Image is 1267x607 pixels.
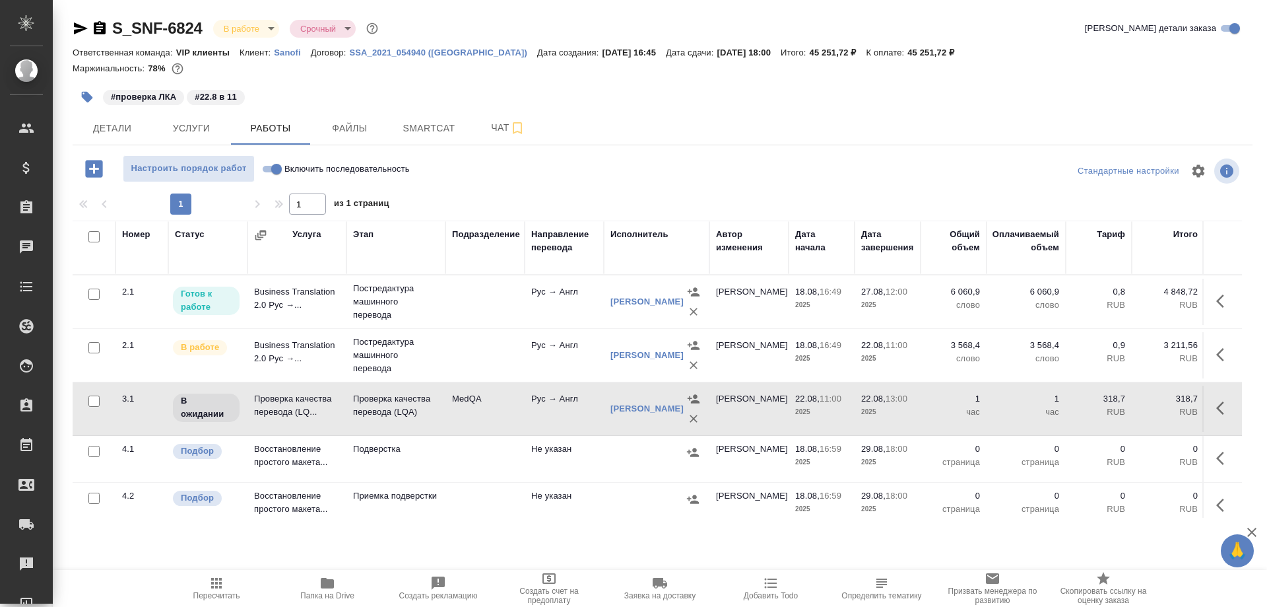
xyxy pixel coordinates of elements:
[148,63,168,73] p: 78%
[666,48,717,57] p: Дата сдачи:
[1138,392,1198,406] p: 318,7
[1072,406,1125,419] p: RUB
[927,285,980,299] p: 6 060,9
[1138,285,1198,299] p: 4 848,72
[927,228,980,254] div: Общий объем
[820,491,841,501] p: 16:59
[886,444,907,454] p: 18:00
[73,20,88,36] button: Скопировать ссылку для ЯМессенджера
[1226,537,1249,565] span: 🙏
[247,483,346,529] td: Восстановление простого макета...
[1138,406,1198,419] p: RUB
[172,339,241,357] div: Исполнитель выполняет работу
[709,386,789,432] td: [PERSON_NAME]
[353,336,439,375] p: Постредактура машинного перевода
[927,456,980,469] p: страница
[820,287,841,297] p: 16:49
[397,120,461,137] span: Smartcat
[1208,285,1240,317] button: Здесь прячутся важные кнопки
[272,570,383,607] button: Папка на Drive
[1072,299,1125,312] p: RUB
[130,161,247,176] span: Настроить порядок работ
[610,297,684,306] a: [PERSON_NAME]
[353,443,439,456] p: Подверстка
[1173,228,1198,241] div: Итого
[927,352,980,365] p: слово
[349,46,537,57] a: SSA_2021_054940 ([GEOGRAPHIC_DATA])
[1138,503,1198,516] p: RUB
[172,392,241,423] div: Исполнитель назначен, приступать к работе пока рано
[239,120,302,137] span: Работы
[1048,570,1159,607] button: Скопировать ссылку на оценку заказа
[1221,534,1254,567] button: 🙏
[684,355,703,375] button: Удалить
[861,503,914,516] p: 2025
[1138,299,1198,312] p: RUB
[861,299,914,312] p: 2025
[296,23,340,34] button: Срочный
[861,228,914,254] div: Дата завершения
[709,436,789,482] td: [PERSON_NAME]
[602,48,666,57] p: [DATE] 16:45
[240,48,274,57] p: Клиент:
[92,20,108,36] button: Скопировать ссылку
[861,287,886,297] p: 27.08,
[525,436,604,482] td: Не указан
[886,394,907,404] p: 13:00
[509,120,525,136] svg: Подписаться
[172,489,241,507] div: Можно подбирать исполнителей
[886,340,907,350] p: 11:00
[993,339,1059,352] p: 3 568,4
[525,483,604,529] td: Не указан
[717,48,781,57] p: [DATE] 18:00
[81,120,144,137] span: Детали
[176,48,240,57] p: VIP клиенты
[1072,456,1125,469] p: RUB
[861,444,886,454] p: 29.08,
[220,23,263,34] button: В работе
[1138,456,1198,469] p: RUB
[161,570,272,607] button: Пересчитать
[318,120,381,137] span: Файлы
[684,409,703,429] button: Удалить
[111,90,176,104] p: #проверка ЛКА
[383,570,494,607] button: Создать рекламацию
[1072,285,1125,299] p: 0,8
[927,489,980,503] p: 0
[744,591,798,600] span: Добавить Todo
[181,287,232,314] p: Готов к работе
[494,570,604,607] button: Создать счет на предоплату
[1138,352,1198,365] p: RUB
[861,394,886,404] p: 22.08,
[290,20,356,38] div: В работе
[247,332,346,378] td: Business Translation 2.0 Рус →...
[610,228,668,241] div: Исполнитель
[1072,489,1125,503] p: 0
[254,229,267,242] button: Сгруппировать
[353,282,439,322] p: Постредактура машинного перевода
[445,386,525,432] td: MedQA
[1208,339,1240,371] button: Здесь прячутся важные кнопки
[247,436,346,482] td: Восстановление простого макета...
[123,155,255,182] button: Настроить порядок работ
[993,443,1059,456] p: 0
[820,444,841,454] p: 16:59
[334,196,389,215] span: из 1 страниц
[610,404,684,413] a: [PERSON_NAME]
[795,456,848,469] p: 2025
[716,228,782,254] div: Автор изменения
[927,503,980,516] p: страница
[684,282,703,302] button: Назначить
[169,60,186,77] button: 8378.98 RUB;
[1183,155,1214,187] span: Настроить таблицу
[810,48,866,57] p: 45 251,72 ₽
[795,299,848,312] p: 2025
[1085,22,1216,35] span: [PERSON_NAME] детали заказа
[1208,392,1240,424] button: Здесь прячутся важные кнопки
[861,456,914,469] p: 2025
[795,352,848,365] p: 2025
[181,394,232,421] p: В ожидании
[292,228,321,241] div: Услуга
[993,503,1059,516] p: страница
[185,90,245,102] span: 22.8 в 11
